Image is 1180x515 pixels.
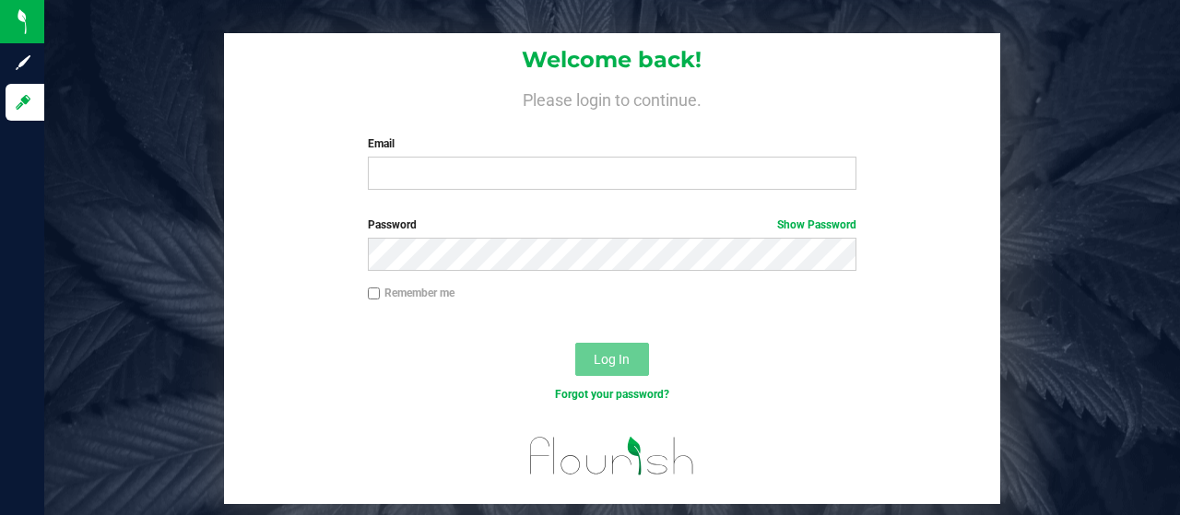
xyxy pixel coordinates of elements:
[777,218,856,231] a: Show Password
[224,48,999,72] h1: Welcome back!
[368,135,857,152] label: Email
[594,352,630,367] span: Log In
[555,388,669,401] a: Forgot your password?
[515,423,709,489] img: flourish_logo.svg
[14,53,32,72] inline-svg: Sign up
[224,88,999,110] h4: Please login to continue.
[368,285,454,301] label: Remember me
[368,287,381,300] input: Remember me
[14,93,32,111] inline-svg: Log in
[368,218,417,231] span: Password
[575,343,649,376] button: Log In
